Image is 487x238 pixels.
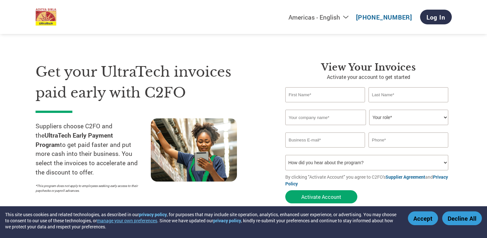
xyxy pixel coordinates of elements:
input: First Name* [285,87,365,102]
a: Log In [420,10,452,24]
button: Decline All [442,211,482,225]
a: privacy policy [213,217,241,224]
div: Inavlid Phone Number [369,148,449,152]
input: Phone* [369,132,449,148]
input: Last Name* [369,87,449,102]
a: Supplier Agreement [386,174,425,180]
div: This site uses cookies and related technologies, as described in our , for purposes that may incl... [5,211,399,230]
div: Invalid company name or company name is too long [285,126,449,130]
a: Privacy Policy [285,174,448,187]
a: privacy policy [139,211,167,217]
p: Activate your account to get started [285,73,452,81]
img: supply chain worker [151,118,237,182]
div: Invalid first name or first name is too long [285,103,365,107]
input: Your company name* [285,110,366,125]
select: Title/Role [369,110,448,125]
h1: Get your UltraTech invoices paid early with C2FO [36,62,266,103]
p: *This program does not apply to employees seeking early access to their paychecks or payroll adva... [36,183,144,193]
button: manage your own preferences [97,217,157,224]
strong: UltraTech Early Payment Program [36,131,113,149]
button: Accept [408,211,438,225]
img: UltraTech [36,8,57,26]
button: Activate Account [285,190,357,203]
div: Invalid last name or last name is too long [369,103,449,107]
h3: View Your Invoices [285,62,452,73]
a: [PHONE_NUMBER] [356,13,412,21]
input: Invalid Email format [285,132,365,148]
div: Inavlid Email Address [285,148,365,152]
p: Suppliers choose C2FO and the to get paid faster and put more cash into their business. You selec... [36,122,151,177]
p: By clicking "Activate Account" you agree to C2FO's and [285,174,452,187]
